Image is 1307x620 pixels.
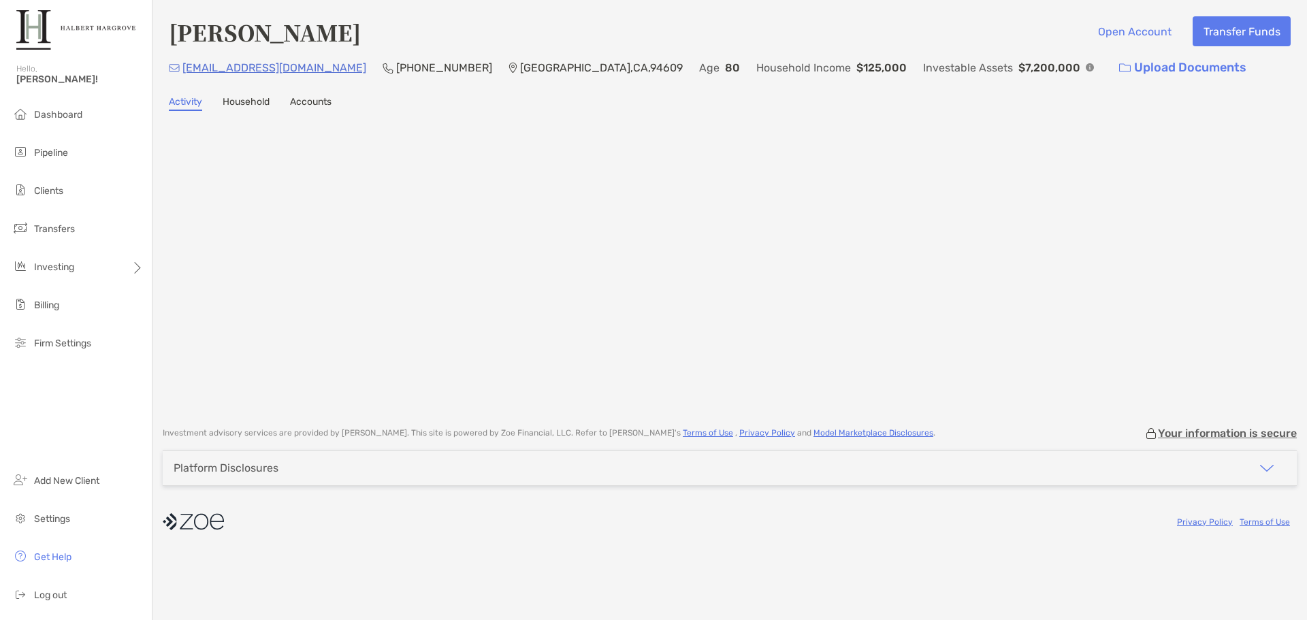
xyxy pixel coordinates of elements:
img: Phone Icon [383,63,393,74]
p: [GEOGRAPHIC_DATA] , CA , 94609 [520,59,683,76]
img: firm-settings icon [12,334,29,350]
a: Household [223,96,270,111]
span: Firm Settings [34,338,91,349]
a: Privacy Policy [739,428,795,438]
img: Info Icon [1086,63,1094,71]
a: Accounts [290,96,332,111]
span: Add New Client [34,475,99,487]
a: Upload Documents [1110,53,1255,82]
img: get-help icon [12,548,29,564]
p: $125,000 [856,59,907,76]
img: dashboard icon [12,105,29,122]
button: Open Account [1087,16,1182,46]
span: Dashboard [34,109,82,120]
p: [EMAIL_ADDRESS][DOMAIN_NAME] [182,59,366,76]
img: add_new_client icon [12,472,29,488]
span: Billing [34,299,59,311]
span: [PERSON_NAME]! [16,74,144,85]
img: pipeline icon [12,144,29,160]
img: icon arrow [1259,460,1275,476]
h4: [PERSON_NAME] [169,16,361,48]
img: company logo [163,506,224,537]
p: Age [699,59,720,76]
p: $7,200,000 [1018,59,1080,76]
span: Get Help [34,551,71,563]
p: Investment advisory services are provided by [PERSON_NAME] . This site is powered by Zoe Financia... [163,428,935,438]
p: 80 [725,59,740,76]
img: Zoe Logo [16,5,135,54]
a: Terms of Use [683,428,733,438]
a: Activity [169,96,202,111]
span: Investing [34,261,74,273]
p: [PHONE_NUMBER] [396,59,492,76]
span: Settings [34,513,70,525]
img: transfers icon [12,220,29,236]
a: Privacy Policy [1177,517,1233,527]
span: Log out [34,589,67,601]
img: clients icon [12,182,29,198]
span: Transfers [34,223,75,235]
img: billing icon [12,296,29,312]
img: Location Icon [509,63,517,74]
a: Terms of Use [1240,517,1290,527]
span: Clients [34,185,63,197]
div: Platform Disclosures [174,461,278,474]
img: button icon [1119,63,1131,73]
a: Model Marketplace Disclosures [813,428,933,438]
img: investing icon [12,258,29,274]
button: Transfer Funds [1193,16,1291,46]
p: Your information is secure [1158,427,1297,440]
p: Household Income [756,59,851,76]
img: Email Icon [169,64,180,72]
img: logout icon [12,586,29,602]
span: Pipeline [34,147,68,159]
p: Investable Assets [923,59,1013,76]
img: settings icon [12,510,29,526]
